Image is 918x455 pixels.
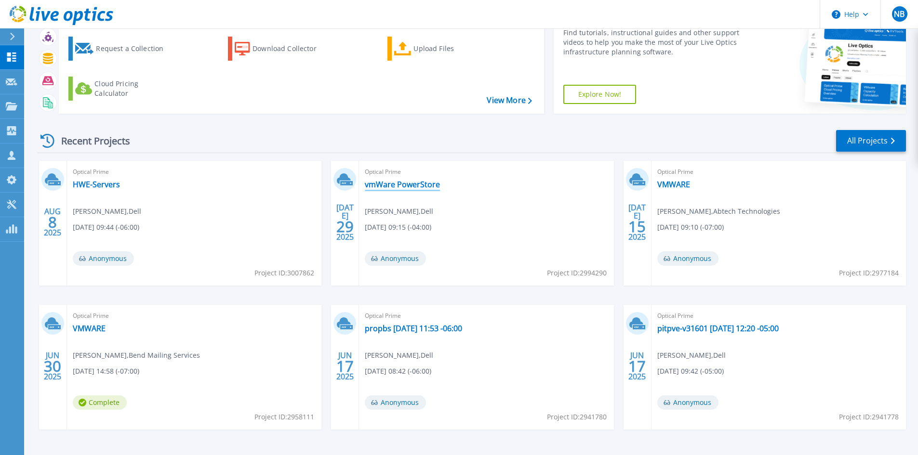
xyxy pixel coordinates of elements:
[657,350,726,361] span: [PERSON_NAME] , Dell
[657,206,780,217] span: [PERSON_NAME] , Abtech Technologies
[657,222,724,233] span: [DATE] 09:10 (-07:00)
[73,311,316,321] span: Optical Prime
[628,362,646,370] span: 17
[839,412,899,422] span: Project ID: 2941778
[365,167,608,177] span: Optical Prime
[336,362,354,370] span: 17
[657,311,900,321] span: Optical Prime
[253,39,330,58] div: Download Collector
[73,167,316,177] span: Optical Prime
[96,39,173,58] div: Request a Collection
[365,395,426,410] span: Anonymous
[387,37,495,61] a: Upload Files
[254,412,314,422] span: Project ID: 2958111
[563,28,743,57] div: Find tutorials, instructional guides and other support videos to help you make the most of your L...
[413,39,491,58] div: Upload Files
[73,180,120,189] a: HWE-Servers
[657,180,690,189] a: VMWARE
[336,205,354,240] div: [DATE] 2025
[336,222,354,231] span: 29
[365,350,433,361] span: [PERSON_NAME] , Dell
[43,349,62,384] div: JUN 2025
[365,222,431,233] span: [DATE] 09:15 (-04:00)
[73,251,134,266] span: Anonymous
[73,395,127,410] span: Complete
[657,366,724,377] span: [DATE] 09:42 (-05:00)
[73,206,141,217] span: [PERSON_NAME] , Dell
[94,79,172,98] div: Cloud Pricing Calculator
[228,37,335,61] a: Download Collector
[657,167,900,177] span: Optical Prime
[836,130,906,152] a: All Projects
[894,10,905,18] span: NB
[547,412,607,422] span: Project ID: 2941780
[37,129,143,153] div: Recent Projects
[73,324,106,333] a: VMWARE
[628,349,646,384] div: JUN 2025
[73,350,200,361] span: [PERSON_NAME] , Bend Mailing Services
[44,362,61,370] span: 30
[628,205,646,240] div: [DATE] 2025
[657,395,718,410] span: Anonymous
[254,268,314,278] span: Project ID: 3007862
[365,251,426,266] span: Anonymous
[68,37,176,61] a: Request a Collection
[487,96,532,105] a: View More
[547,268,607,278] span: Project ID: 2994290
[48,218,57,226] span: 8
[365,311,608,321] span: Optical Prime
[563,85,637,104] a: Explore Now!
[336,349,354,384] div: JUN 2025
[365,324,462,333] a: propbs [DATE] 11:53 -06:00
[365,180,440,189] a: vmWare PowerStore
[73,366,139,377] span: [DATE] 14:58 (-07:00)
[73,222,139,233] span: [DATE] 09:44 (-06:00)
[365,206,433,217] span: [PERSON_NAME] , Dell
[657,324,779,333] a: pitpve-v31601 [DATE] 12:20 -05:00
[628,222,646,231] span: 15
[365,366,431,377] span: [DATE] 08:42 (-06:00)
[657,251,718,266] span: Anonymous
[43,205,62,240] div: AUG 2025
[68,77,176,101] a: Cloud Pricing Calculator
[839,268,899,278] span: Project ID: 2977184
